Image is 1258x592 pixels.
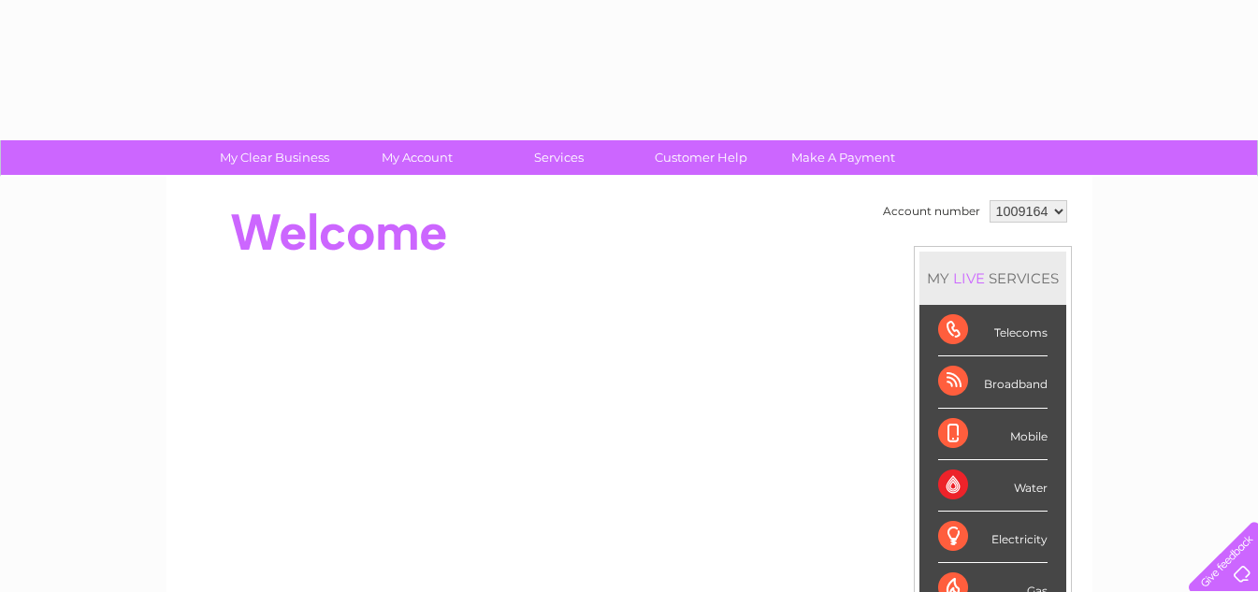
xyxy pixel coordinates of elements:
div: Broadband [938,356,1048,408]
div: MY SERVICES [919,252,1066,305]
div: Water [938,460,1048,512]
div: Telecoms [938,305,1048,356]
div: Electricity [938,512,1048,563]
div: Mobile [938,409,1048,460]
a: My Clear Business [197,140,352,175]
div: LIVE [949,269,989,287]
a: My Account [340,140,494,175]
a: Services [482,140,636,175]
td: Account number [878,195,985,227]
a: Customer Help [624,140,778,175]
a: Make A Payment [766,140,920,175]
